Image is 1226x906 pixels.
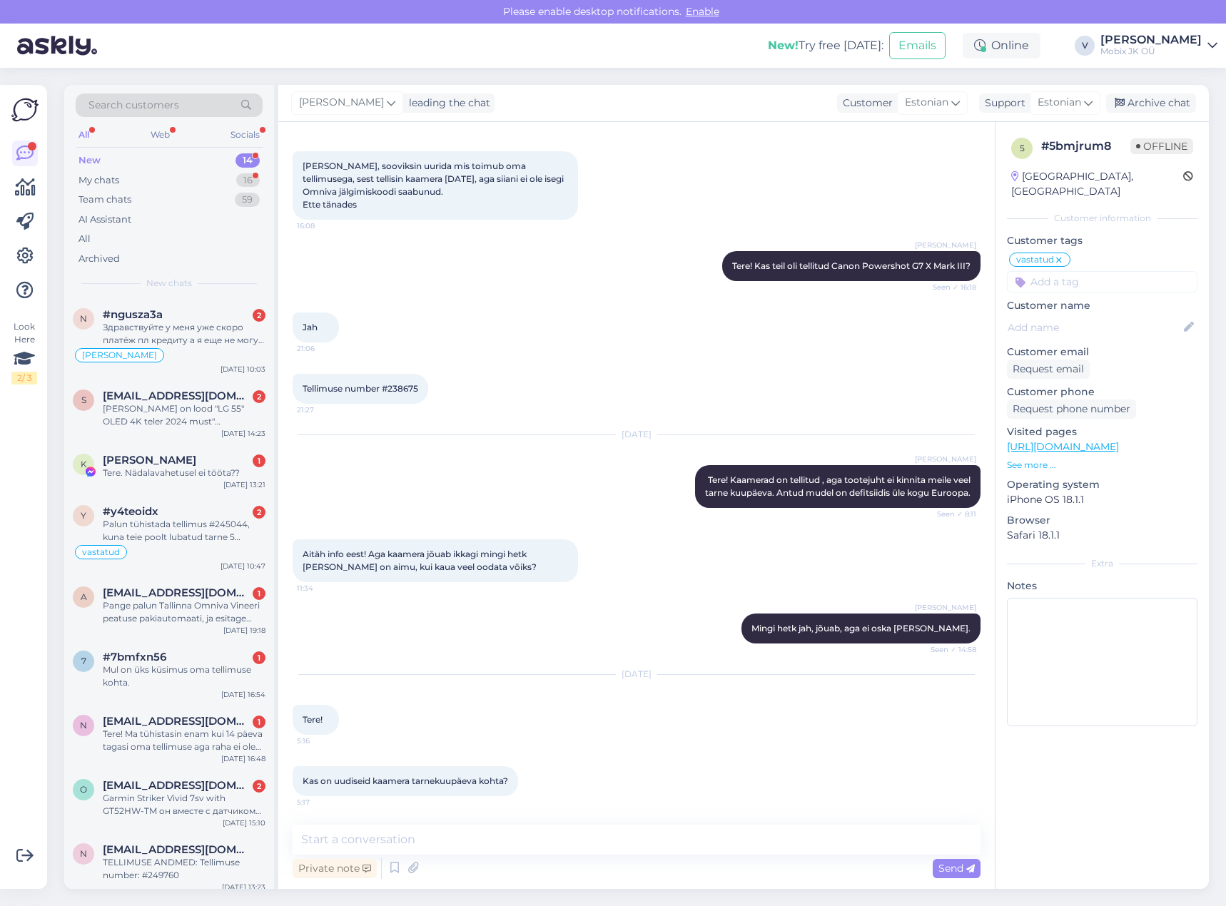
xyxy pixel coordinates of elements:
[235,193,260,207] div: 59
[1007,298,1197,313] p: Customer name
[82,548,120,556] span: vastatud
[223,818,265,828] div: [DATE] 15:10
[1007,399,1136,419] div: Request phone number
[228,126,263,144] div: Socials
[297,343,350,354] span: 21:06
[81,510,86,521] span: y
[148,126,173,144] div: Web
[1007,345,1197,360] p: Customer email
[1007,385,1197,399] p: Customer phone
[221,364,265,375] div: [DATE] 10:03
[1007,513,1197,528] p: Browser
[253,716,265,728] div: 1
[751,623,971,633] span: Mingi hetk jah, jõuab, aga ei oska [PERSON_NAME].
[1038,95,1081,111] span: Estonian
[103,321,265,347] div: Здравствуйте у меня уже скоро платёж пл кредиту а я еще не могу получить свой заказ.2к8719.Можно ...
[80,313,87,324] span: n
[1007,212,1197,225] div: Customer information
[81,395,86,405] span: s
[303,714,323,725] span: Tere!
[297,404,350,415] span: 21:27
[297,220,350,231] span: 16:08
[103,308,163,321] span: #ngusza3a
[293,859,377,878] div: Private note
[103,715,251,728] span: nilsmikk@gmail.com
[1007,440,1119,453] a: [URL][DOMAIN_NAME]
[82,351,157,360] span: [PERSON_NAME]
[253,780,265,793] div: 2
[303,383,418,394] span: Tellimuse number #238675
[837,96,893,111] div: Customer
[80,720,87,731] span: n
[11,372,37,385] div: 2 / 3
[103,586,251,599] span: afflictionstyle@hotmail.com
[1007,459,1197,472] p: See more ...
[905,95,948,111] span: Estonian
[222,882,265,892] div: [DATE] 13:23
[11,96,39,123] img: Askly Logo
[253,454,265,467] div: 1
[223,479,265,490] div: [DATE] 13:21
[403,96,490,111] div: leading the chat
[1007,477,1197,492] p: Operating system
[253,309,265,322] div: 2
[1007,579,1197,594] p: Notes
[253,506,265,519] div: 2
[923,509,976,519] span: Seen ✓ 8:11
[88,98,179,113] span: Search customers
[979,96,1025,111] div: Support
[103,856,265,882] div: TELLIMUSE ANDMED: Tellimuse number: #249760
[103,651,166,663] span: #7bmfxn56
[303,161,566,210] span: [PERSON_NAME], sooviksin uurida mis toimub oma tellimusega, sest tellisin kaamera [DATE], aga sii...
[103,518,265,544] div: Palun tühistada tellimus #245044, kuna teie poolt lubatud tarne 5 tööpäeva jooksul on ületatud ni...
[76,126,92,144] div: All
[11,320,37,385] div: Look Here
[81,656,86,666] span: 7
[915,240,976,250] span: [PERSON_NAME]
[80,848,87,859] span: n
[923,644,976,655] span: Seen ✓ 14:58
[293,428,981,441] div: [DATE]
[1106,93,1196,113] div: Archive chat
[1020,143,1025,153] span: 5
[103,402,265,428] div: [PERSON_NAME] on lood "LG 55″ OLED 4K teler 2024 must" saadavusega? [PERSON_NAME] netist lugenud ...
[297,797,350,808] span: 5:17
[1007,271,1197,292] input: Add a tag
[889,32,946,59] button: Emails
[103,728,265,753] div: Tere! Ma tühistasin enam kui 14 päeva tagasi oma tellimuse aga raha ei ole ikka tagasi kantud.
[923,282,976,292] span: Seen ✓ 16:18
[938,862,975,875] span: Send
[253,390,265,403] div: 2
[297,736,350,746] span: 5:16
[146,277,192,290] span: New chats
[235,153,260,168] div: 14
[915,454,976,464] span: [PERSON_NAME]
[103,779,251,792] span: oleggusar@gmail.com
[223,625,265,636] div: [DATE] 19:18
[1007,424,1197,439] p: Visited pages
[1007,492,1197,507] p: iPhone OS 18.1.1
[103,505,158,518] span: #y4teoidx
[1007,557,1197,570] div: Extra
[303,549,537,572] span: Aitäh info eest! Aga kaamera jõuab ikkagi mingi hetk [PERSON_NAME] on aimu, kui kaua veel oodata ...
[221,561,265,571] div: [DATE] 10:47
[1130,138,1193,154] span: Offline
[732,260,971,271] span: Tere! Kas teil oli tellitud Canon Powershot G7 X Mark III?
[253,651,265,664] div: 1
[221,753,265,764] div: [DATE] 16:48
[682,5,724,18] span: Enable
[297,583,350,594] span: 11:34
[103,467,265,479] div: Tere. Nädalavahetusel ei tööta??
[293,668,981,681] div: [DATE]
[80,784,87,795] span: o
[103,454,196,467] span: Kati Rünk
[81,591,87,602] span: a
[78,193,131,207] div: Team chats
[303,775,508,786] span: Kas on uudiseid kaamera tarnekuupäeva kohta?
[78,213,131,227] div: AI Assistant
[103,599,265,625] div: Pange palun Tallinna Omniva Vineeri peatuse pakiautomaati, ja esitage arve
[103,390,251,402] span: silver@tilkcreative.com
[253,587,265,600] div: 1
[236,173,260,188] div: 16
[768,39,799,52] b: New!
